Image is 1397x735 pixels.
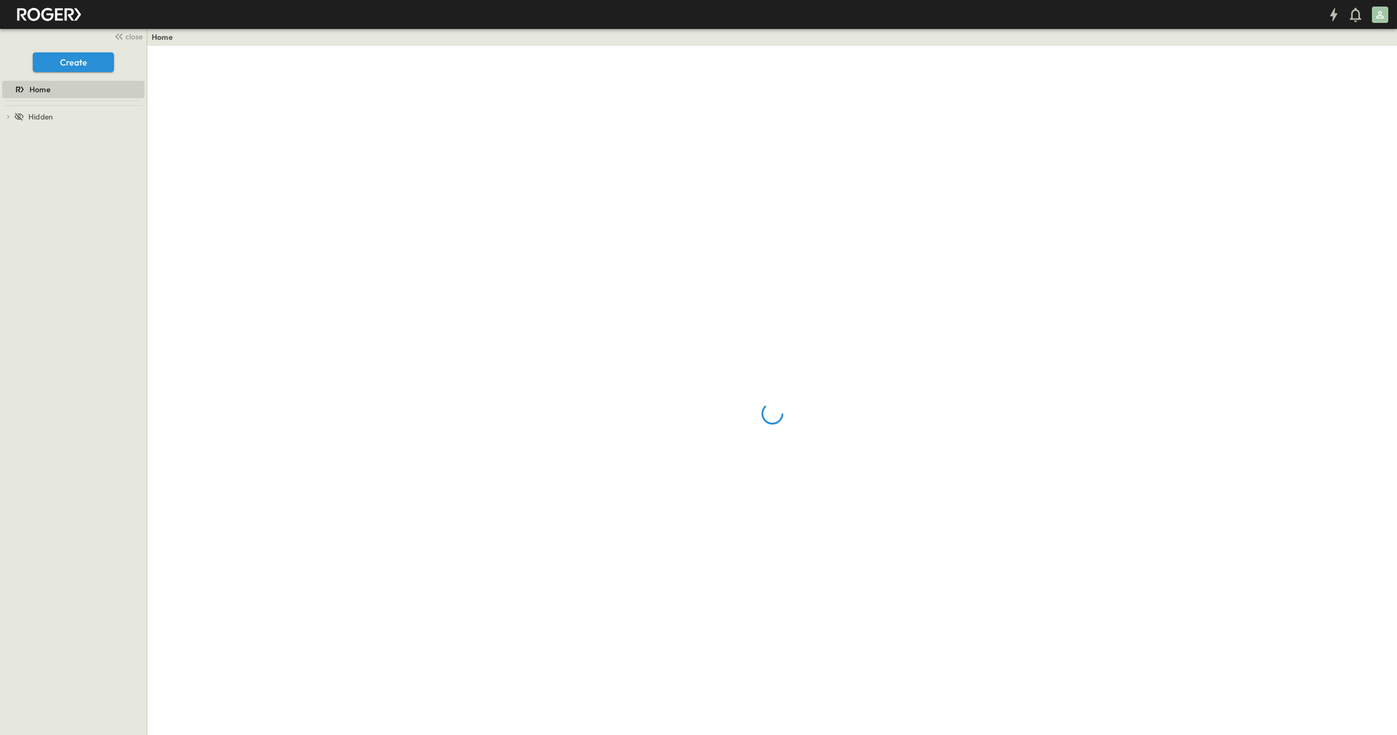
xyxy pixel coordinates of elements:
button: close [110,28,145,44]
a: Home [152,32,173,43]
span: Hidden [28,111,53,122]
span: close [125,31,142,42]
a: Home [2,82,142,97]
button: Create [33,52,114,72]
span: Home [29,84,50,95]
nav: breadcrumbs [152,32,179,43]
